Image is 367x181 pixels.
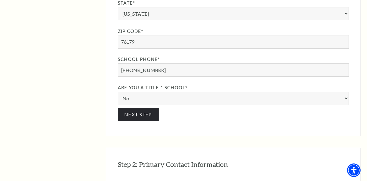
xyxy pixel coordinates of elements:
[118,28,349,35] label: Zip Code*
[118,35,349,48] input: #####
[118,84,349,92] label: Are you a Title 1 School?
[118,63,349,77] input: School Phone*
[118,56,349,63] label: School Phone*
[347,163,361,177] div: Accessibility Menu
[118,108,159,121] button: Next Step
[118,160,228,169] h3: Step 2: Primary Contact Information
